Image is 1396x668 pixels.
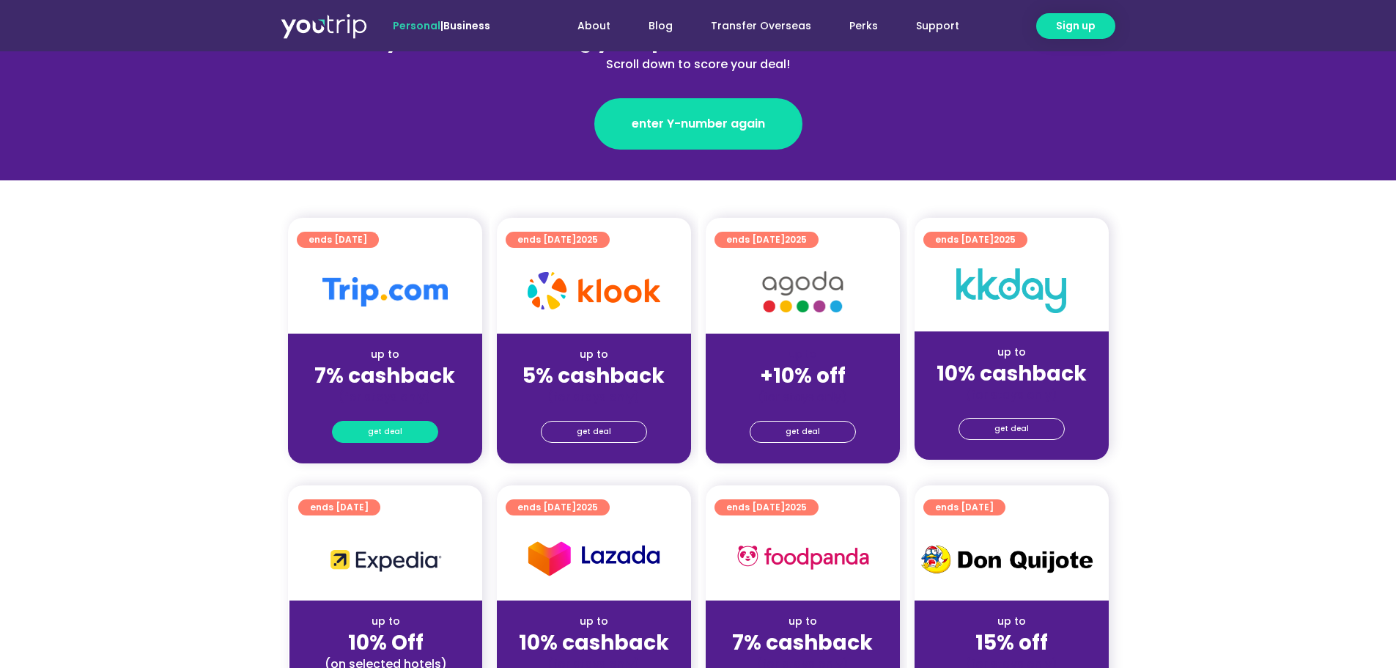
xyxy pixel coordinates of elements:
[717,389,888,405] div: (for stays only)
[785,233,807,246] span: 2025
[923,232,1027,248] a: ends [DATE]2025
[314,361,455,390] strong: 7% cashback
[923,499,1005,515] a: ends [DATE]
[576,501,598,513] span: 2025
[714,499,819,515] a: ends [DATE]2025
[789,347,816,361] span: up to
[298,499,380,515] a: ends [DATE]
[594,98,802,150] a: enter Y-number again
[506,232,610,248] a: ends [DATE]2025
[935,499,994,515] span: ends [DATE]
[506,499,610,515] a: ends [DATE]2025
[760,361,846,390] strong: +10% off
[522,361,665,390] strong: 5% cashback
[717,614,888,629] div: up to
[509,347,679,362] div: up to
[786,422,820,442] span: get deal
[692,12,830,40] a: Transfer Overseas
[1056,18,1096,34] span: Sign up
[519,628,669,657] strong: 10% cashback
[300,347,470,362] div: up to
[541,421,647,443] a: get deal
[530,12,978,40] nav: Menu
[629,12,692,40] a: Blog
[576,233,598,246] span: 2025
[935,232,1016,248] span: ends [DATE]
[926,387,1097,403] div: (for stays only)
[332,421,438,443] a: get deal
[897,12,978,40] a: Support
[301,614,470,629] div: up to
[348,628,424,657] strong: 10% Off
[714,232,819,248] a: ends [DATE]2025
[959,418,1065,440] a: get deal
[309,232,367,248] span: ends [DATE]
[310,499,369,515] span: ends [DATE]
[393,18,490,33] span: |
[509,614,679,629] div: up to
[994,419,1029,439] span: get deal
[393,18,440,33] span: Personal
[509,389,679,405] div: (for stays only)
[297,232,379,248] a: ends [DATE]
[558,12,629,40] a: About
[975,628,1048,657] strong: 15% off
[443,18,490,33] a: Business
[937,359,1087,388] strong: 10% cashback
[1036,13,1115,39] a: Sign up
[368,422,402,442] span: get deal
[726,232,807,248] span: ends [DATE]
[726,499,807,515] span: ends [DATE]
[926,345,1097,360] div: up to
[926,614,1097,629] div: up to
[300,389,470,405] div: (for stays only)
[785,501,807,513] span: 2025
[830,12,897,40] a: Perks
[632,115,765,133] span: enter Y-number again
[517,232,598,248] span: ends [DATE]
[732,628,873,657] strong: 7% cashback
[994,233,1016,246] span: 2025
[577,422,611,442] span: get deal
[517,499,598,515] span: ends [DATE]
[750,421,856,443] a: get deal
[380,56,1016,73] div: Scroll down to score your deal!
